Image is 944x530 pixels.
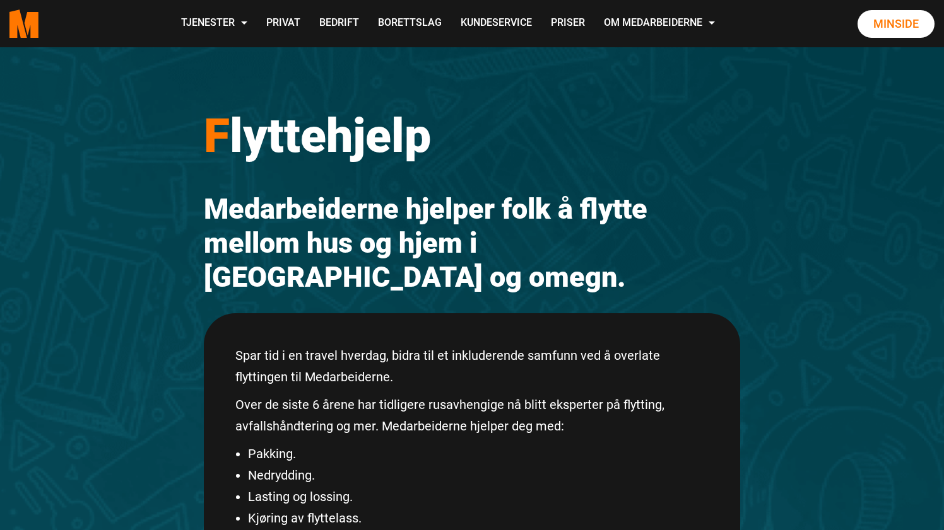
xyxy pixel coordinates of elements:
li: Nedrydding. [248,464,709,486]
span: F [204,108,230,163]
a: Priser [541,1,594,46]
a: Bedrift [310,1,369,46]
a: Privat [257,1,310,46]
li: Kjøring av flyttelass. [248,507,709,529]
p: Over de siste 6 årene har tidligere rusavhengige nå blitt eksperter på flytting, avfallshåndterin... [235,394,709,437]
li: Pakking. [248,443,709,464]
a: Om Medarbeiderne [594,1,724,46]
a: Tjenester [172,1,257,46]
a: Borettslag [369,1,451,46]
li: Lasting og lossing. [248,486,709,507]
a: Kundeservice [451,1,541,46]
h1: lyttehjelp [204,107,740,164]
a: Minside [858,10,935,38]
p: Spar tid i en travel hverdag, bidra til et inkluderende samfunn ved å overlate flyttingen til Med... [235,345,709,388]
h2: Medarbeiderne hjelper folk å flytte mellom hus og hjem i [GEOGRAPHIC_DATA] og omegn. [204,192,740,294]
